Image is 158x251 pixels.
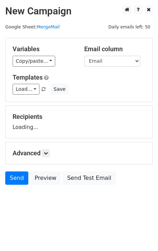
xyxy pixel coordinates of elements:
[106,24,153,29] a: Daily emails left: 50
[123,217,158,251] iframe: Chat Widget
[13,74,43,81] a: Templates
[50,84,69,95] button: Save
[5,24,60,29] small: Google Sheet:
[84,45,145,53] h5: Email column
[5,171,28,185] a: Send
[13,45,74,53] h5: Variables
[13,149,145,157] h5: Advanced
[37,24,60,29] a: MergeMail
[106,23,153,31] span: Daily emails left: 50
[5,5,153,17] h2: New Campaign
[13,84,39,95] a: Load...
[13,113,145,131] div: Loading...
[13,113,145,121] h5: Recipients
[13,56,55,67] a: Copy/paste...
[63,171,116,185] a: Send Test Email
[30,171,61,185] a: Preview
